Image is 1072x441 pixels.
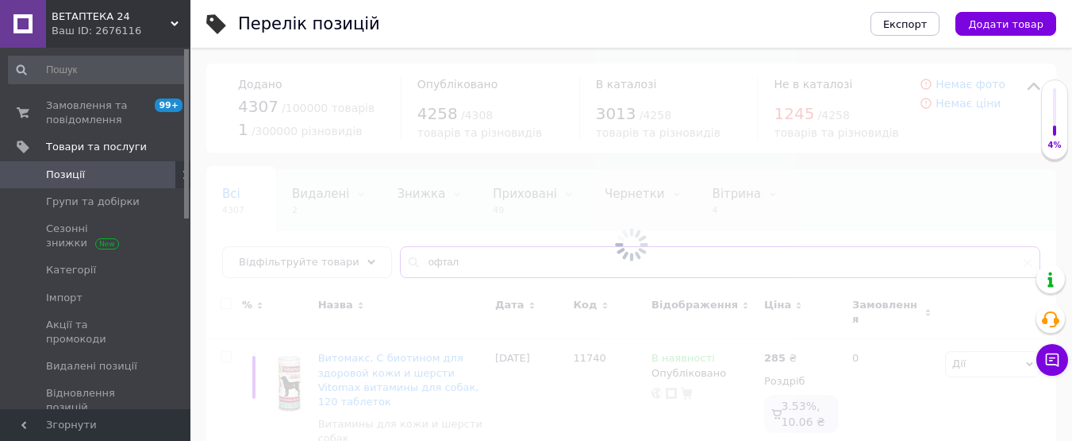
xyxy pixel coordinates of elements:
div: Перелік позицій [238,16,380,33]
span: Позиції [46,168,85,182]
span: Товари та послуги [46,140,147,154]
span: Замовлення та повідомлення [46,99,147,127]
span: Імпорт [46,291,83,305]
button: Чат з покупцем [1036,344,1068,376]
span: ВЕТАПТЕКА 24 [52,10,171,24]
button: Додати товар [955,12,1056,36]
span: Видалені позиції [46,359,137,373]
span: Сезонні знижки [46,222,147,250]
span: Групи та добірки [46,195,140,209]
span: Акції та промокоди [46,318,147,346]
span: Експорт [883,18,928,30]
div: 4% [1042,140,1067,151]
span: Категорії [46,263,96,277]
span: Відновлення позицій [46,386,147,415]
input: Пошук [8,56,187,84]
span: Додати товар [968,18,1043,30]
span: 99+ [155,99,183,112]
div: Ваш ID: 2676116 [52,24,190,38]
button: Експорт [870,12,940,36]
